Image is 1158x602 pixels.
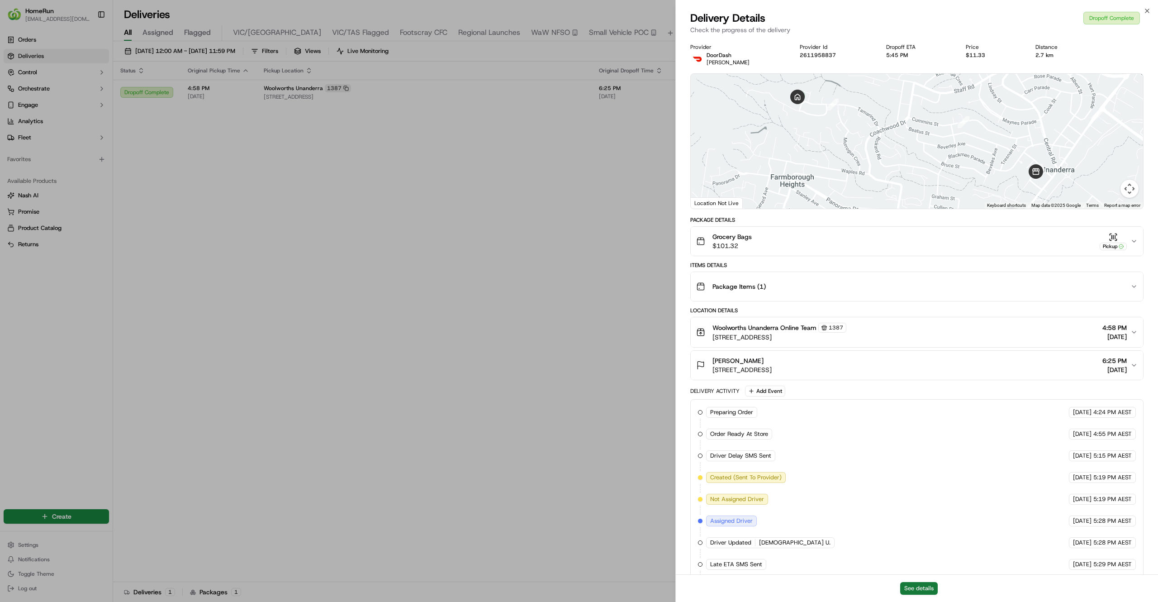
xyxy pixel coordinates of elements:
span: Not Assigned Driver [710,495,764,503]
span: Driver Updated [710,539,751,547]
a: Open this area in Google Maps (opens a new window) [693,197,723,209]
div: Past conversations [9,118,61,125]
div: Provider [690,43,785,51]
div: Provider Id [800,43,872,51]
div: Price [966,43,1021,51]
button: Grocery Bags$101.32Pickup [691,227,1143,256]
span: 5:28 PM AEST [1093,517,1132,525]
button: Add Event [745,386,785,397]
span: [DATE] [80,165,99,172]
span: [DATE] [1073,452,1092,460]
img: 1736555255976-a54dd68f-1ca7-489b-9aae-adbdc363a1c4 [9,87,25,103]
div: Package Details [690,216,1144,224]
div: 2 [1091,109,1103,121]
div: Location Not Live [691,197,743,209]
span: 5:28 PM AEST [1093,539,1132,547]
span: Driver Delay SMS Sent [710,452,771,460]
button: See details [900,582,938,595]
div: Pickup [1100,243,1127,250]
span: Delivery Details [690,11,765,25]
span: Map data ©2025 Google [1031,203,1081,208]
span: Package Items ( 1 ) [712,282,766,291]
div: 💻 [76,204,84,211]
span: 1387 [829,324,843,331]
span: [DATE] [1073,517,1092,525]
div: 6 [827,99,839,110]
p: Welcome 👋 [9,37,165,51]
button: 2611958837 [800,52,836,59]
input: Got a question? Start typing here... [24,59,163,68]
span: [DEMOGRAPHIC_DATA] U. [759,539,831,547]
span: • [75,165,78,172]
span: [PERSON_NAME] [707,59,750,66]
button: See all [140,116,165,127]
span: 4:24 PM AEST [1093,408,1132,416]
div: Distance [1035,43,1093,51]
span: 5:29 PM AEST [1093,560,1132,569]
div: We're available if you need us! [41,96,124,103]
span: Preparing Order [710,408,753,416]
span: [DATE] [1073,560,1092,569]
div: $11.33 [966,52,1021,59]
div: 5 [958,116,969,128]
span: • [75,141,78,148]
a: 📗Knowledge Base [5,199,73,215]
div: 📗 [9,204,16,211]
a: 💻API Documentation [73,199,149,215]
span: Created (Sent To Provider) [710,473,782,482]
span: Late ETA SMS Sent [710,560,762,569]
span: 4:55 PM AEST [1093,430,1132,438]
span: Assigned Driver [710,517,753,525]
span: [STREET_ADDRESS] [712,365,772,374]
span: [DATE] [1073,430,1092,438]
img: doordash_logo_v2.png [690,52,705,66]
span: Order Ready At Store [710,430,768,438]
span: 5:15 PM AEST [1093,452,1132,460]
button: Keyboard shortcuts [987,202,1026,209]
span: [PERSON_NAME] [28,141,73,148]
span: 5:19 PM AEST [1093,495,1132,503]
span: [PERSON_NAME] [28,165,73,172]
span: Pylon [90,225,109,232]
button: Start new chat [154,90,165,100]
button: Woolworths Unanderra Online Team1387[STREET_ADDRESS]4:58 PM[DATE] [691,317,1143,347]
img: 4281594248423_2fcf9dad9f2a874258b8_72.png [19,87,35,103]
div: Location Details [690,307,1144,314]
p: DoorDash [707,52,750,59]
img: Google [693,197,723,209]
button: Pickup [1100,233,1127,250]
span: [PERSON_NAME] [712,356,764,365]
img: Brigitte Vinadas [9,157,24,171]
div: 5:45 PM [886,52,951,59]
img: Nash [9,10,27,28]
span: Knowledge Base [18,203,69,212]
button: [PERSON_NAME][STREET_ADDRESS]6:25 PM[DATE] [691,351,1143,380]
button: Package Items (1) [691,272,1143,301]
span: 6:25 PM [1102,356,1127,365]
span: 4:58 PM [1102,323,1127,332]
span: [DATE] [1073,539,1092,547]
a: Powered byPylon [64,225,109,232]
span: [DATE] [1073,408,1092,416]
div: Start new chat [41,87,148,96]
span: [DATE] [1073,495,1092,503]
a: Terms (opens in new tab) [1086,203,1099,208]
p: Check the progress of the delivery [690,25,1144,34]
span: API Documentation [85,203,145,212]
div: Dropoff ETA [886,43,951,51]
span: 5:19 PM AEST [1093,473,1132,482]
span: [STREET_ADDRESS] [712,333,846,342]
span: [DATE] [80,141,99,148]
div: 2.7 km [1035,52,1093,59]
span: $101.32 [712,241,752,250]
span: [DATE] [1102,365,1127,374]
div: 4 [1031,164,1043,176]
a: Report a map error [1104,203,1140,208]
img: Eric Leung [9,132,24,147]
span: Woolworths Unanderra Online Team [712,323,816,332]
div: Items Details [690,262,1144,269]
span: [DATE] [1102,332,1127,341]
span: [DATE] [1073,473,1092,482]
div: Delivery Activity [690,387,740,395]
